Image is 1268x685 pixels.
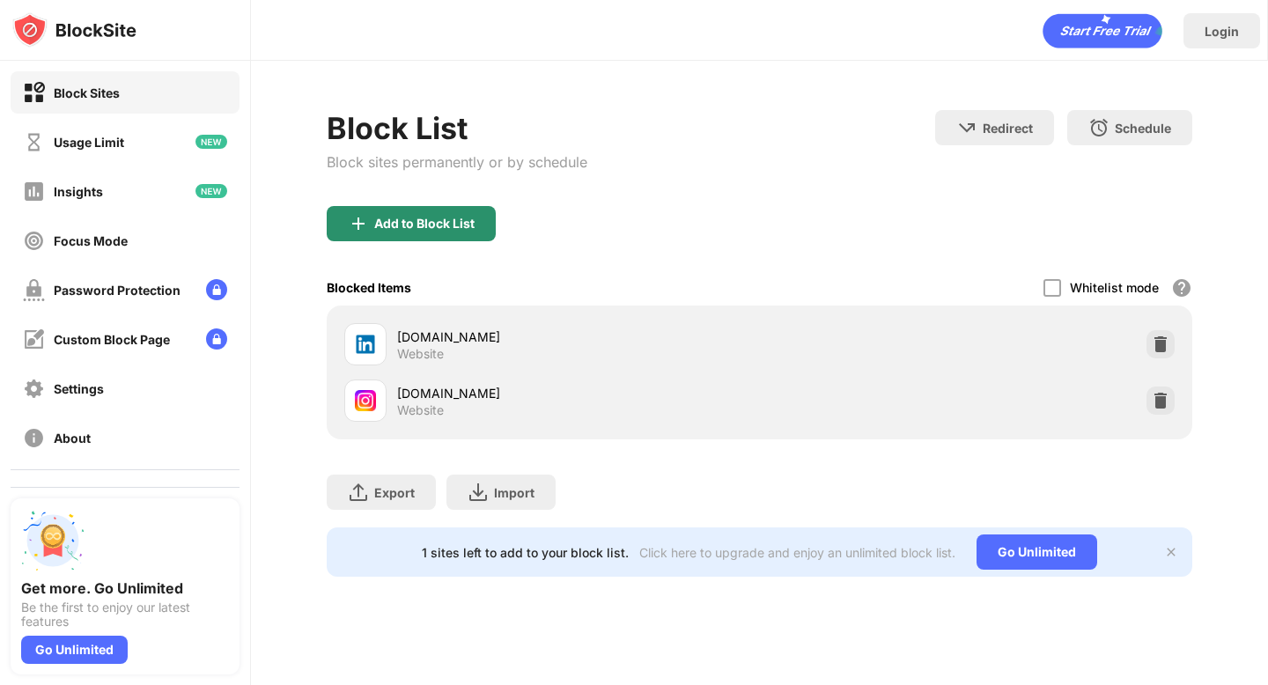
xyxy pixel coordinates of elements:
img: insights-off.svg [23,180,45,203]
div: Redirect [983,121,1033,136]
div: animation [1043,13,1162,48]
img: password-protection-off.svg [23,279,45,301]
div: Login [1205,24,1239,39]
img: focus-off.svg [23,230,45,252]
div: [DOMAIN_NAME] [397,328,759,346]
div: Go Unlimited [977,534,1097,570]
img: settings-off.svg [23,378,45,400]
img: x-button.svg [1164,545,1178,559]
img: customize-block-page-off.svg [23,328,45,350]
div: Insights [54,184,103,199]
div: Block Sites [54,85,120,100]
div: Block sites permanently or by schedule [327,153,587,171]
div: Whitelist mode [1070,280,1159,295]
div: Settings [54,381,104,396]
div: Add to Block List [374,217,475,231]
div: Custom Block Page [54,332,170,347]
img: logo-blocksite.svg [12,12,136,48]
img: new-icon.svg [195,184,227,198]
div: Be the first to enjoy our latest features [21,600,229,629]
div: Click here to upgrade and enjoy an unlimited block list. [639,545,955,560]
div: Usage Limit [54,135,124,150]
div: Website [397,402,444,418]
img: about-off.svg [23,427,45,449]
img: favicons [355,390,376,411]
div: About [54,431,91,446]
div: Blocked Items [327,280,411,295]
img: favicons [355,334,376,355]
div: Get more. Go Unlimited [21,579,229,597]
div: 1 sites left to add to your block list. [422,545,629,560]
div: Focus Mode [54,233,128,248]
img: time-usage-off.svg [23,131,45,153]
div: Import [494,485,534,500]
img: lock-menu.svg [206,328,227,350]
div: Go Unlimited [21,636,128,664]
div: Website [397,346,444,362]
img: new-icon.svg [195,135,227,149]
div: Password Protection [54,283,181,298]
img: push-unlimited.svg [21,509,85,572]
div: Schedule [1115,121,1171,136]
div: Block List [327,110,587,146]
div: [DOMAIN_NAME] [397,384,759,402]
img: block-on.svg [23,82,45,104]
img: lock-menu.svg [206,279,227,300]
div: Export [374,485,415,500]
